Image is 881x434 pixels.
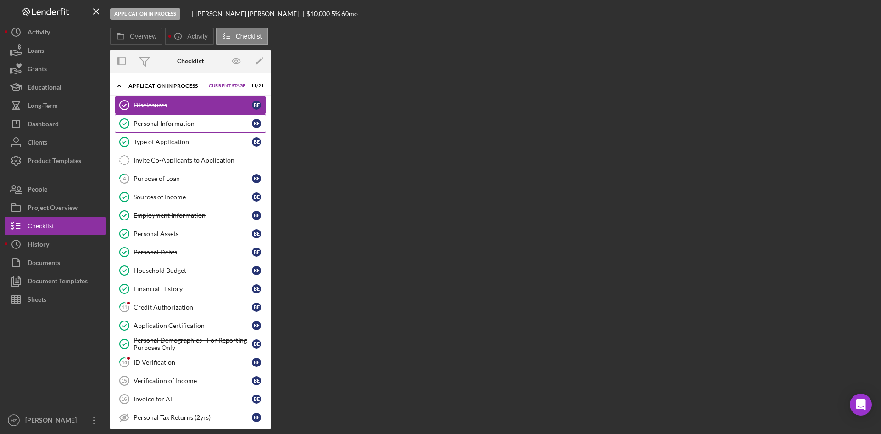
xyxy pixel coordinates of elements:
[307,10,330,17] span: $10,000
[252,119,261,128] div: B E
[5,152,106,170] button: Product Templates
[5,217,106,235] button: Checklist
[115,114,266,133] a: Personal InformationBE
[5,254,106,272] button: Documents
[134,175,252,182] div: Purpose of Loan
[115,133,266,151] a: Type of ApplicationBE
[134,395,252,403] div: Invoice for AT
[134,120,252,127] div: Personal Information
[209,83,245,89] span: Current Stage
[28,180,47,201] div: People
[28,115,59,135] div: Dashboard
[252,395,261,404] div: B E
[134,337,252,351] div: Personal Demographics - For Reporting Purposes Only
[5,133,106,152] button: Clients
[28,133,47,154] div: Clients
[28,152,81,172] div: Product Templates
[252,101,261,110] div: B E
[5,115,106,133] button: Dashboard
[115,372,266,390] a: 15Verification of IncomeBE
[28,41,44,62] div: Loans
[134,322,252,329] div: Application Certification
[134,212,252,219] div: Employment Information
[216,28,268,45] button: Checklist
[115,225,266,243] a: Personal AssetsBE
[115,353,266,372] a: 14ID VerificationBE
[247,83,264,89] div: 11 / 21
[115,261,266,280] a: Household BudgetBE
[28,198,78,219] div: Project Overview
[115,243,266,261] a: Personal DebtsBE
[28,217,54,237] div: Checklist
[115,298,266,316] a: 11Credit AuthorizationBE
[252,284,261,293] div: B E
[252,358,261,367] div: B E
[122,359,128,365] tspan: 14
[252,321,261,330] div: B E
[134,138,252,146] div: Type of Application
[134,101,252,109] div: Disclosures
[5,235,106,254] button: History
[5,180,106,198] button: People
[252,303,261,312] div: B E
[5,78,106,96] button: Educational
[128,83,204,89] div: Application In Process
[252,248,261,257] div: B E
[5,198,106,217] button: Project Overview
[134,193,252,201] div: Sources of Income
[187,33,207,40] label: Activity
[5,60,106,78] button: Grants
[236,33,262,40] label: Checklist
[134,267,252,274] div: Household Budget
[177,57,204,65] div: Checklist
[121,396,127,402] tspan: 16
[5,411,106,429] button: HZ[PERSON_NAME]
[134,377,252,384] div: Verification of Income
[28,290,46,311] div: Sheets
[252,413,261,422] div: B E
[28,23,50,44] div: Activity
[121,378,127,383] tspan: 15
[252,137,261,147] div: B E
[134,248,252,256] div: Personal Debts
[5,96,106,115] button: Long-Term
[5,290,106,309] button: Sheets
[28,272,88,293] div: Document Templates
[252,339,261,349] div: B E
[134,304,252,311] div: Credit Authorization
[341,10,358,17] div: 60 mo
[115,280,266,298] a: Financial HistoryBE
[252,174,261,183] div: B E
[115,206,266,225] a: Employment InformationBE
[5,41,106,60] button: Loans
[134,414,252,421] div: Personal Tax Returns (2yrs)
[5,272,106,290] a: Document Templates
[331,10,340,17] div: 5 %
[110,8,180,20] div: Application In Process
[115,188,266,206] a: Sources of IncomeBE
[252,229,261,238] div: B E
[850,394,872,416] div: Open Intercom Messenger
[130,33,156,40] label: Overview
[23,411,83,432] div: [PERSON_NAME]
[134,359,252,366] div: ID Verification
[28,254,60,274] div: Documents
[115,408,266,427] a: Personal Tax Returns (2yrs)BE
[122,304,127,310] tspan: 11
[110,28,162,45] button: Overview
[252,376,261,385] div: B E
[115,316,266,335] a: Application CertificationBE
[28,78,61,99] div: Educational
[115,390,266,408] a: 16Invoice for ATBE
